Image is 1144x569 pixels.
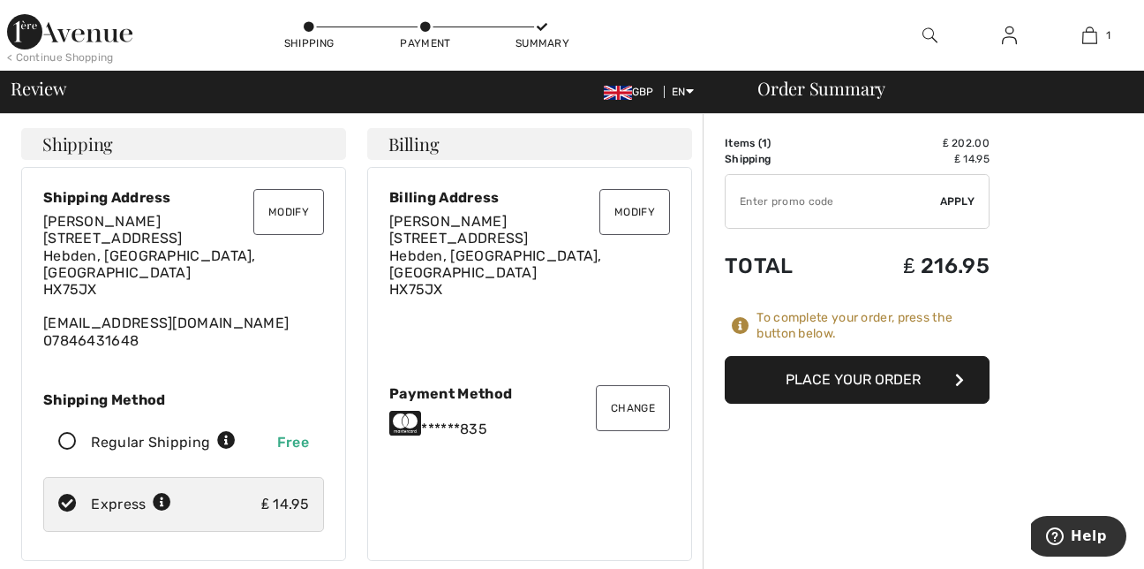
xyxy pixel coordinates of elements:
[1106,27,1110,43] span: 1
[7,49,114,65] div: < Continue Shopping
[725,356,990,404] button: Place Your Order
[940,193,975,209] span: Apply
[91,494,171,515] div: Express
[516,35,568,51] div: Summary
[842,135,990,151] td: ₤ 202.00
[1031,516,1126,560] iframe: Opens a widget where you can find more information
[42,135,113,153] span: Shipping
[672,86,694,98] span: EN
[388,135,439,153] span: Billing
[756,310,990,342] div: To complete your order, press the button below.
[762,137,767,149] span: 1
[43,213,161,230] span: [PERSON_NAME]
[1050,25,1129,46] a: 1
[725,236,842,296] td: Total
[725,151,842,167] td: Shipping
[399,35,452,51] div: Payment
[43,189,324,206] div: Shipping Address
[736,80,1133,97] div: Order Summary
[604,86,632,100] img: UK Pound
[261,494,309,515] div: ₤ 14.95
[389,189,670,206] div: Billing Address
[43,230,256,298] span: [STREET_ADDRESS] Hebden, [GEOGRAPHIC_DATA], [GEOGRAPHIC_DATA] HX75JX
[277,434,309,451] span: Free
[11,80,66,97] span: Review
[282,35,335,51] div: Shipping
[1002,25,1017,46] img: My Info
[922,25,937,46] img: search the website
[43,213,324,349] div: [EMAIL_ADDRESS][DOMAIN_NAME] 07846431648
[725,135,842,151] td: Items ( )
[842,236,990,296] td: ₤ 216.95
[726,175,940,228] input: Promo code
[91,432,236,453] div: Regular Shipping
[599,189,670,235] button: Modify
[389,230,602,298] span: [STREET_ADDRESS] Hebden, [GEOGRAPHIC_DATA], [GEOGRAPHIC_DATA] HX75JX
[1082,25,1097,46] img: My Bag
[253,189,324,235] button: Modify
[43,391,324,408] div: Shipping Method
[389,213,507,230] span: [PERSON_NAME]
[596,385,670,431] button: Change
[988,25,1031,47] a: Sign In
[7,14,132,49] img: 1ère Avenue
[389,385,670,402] div: Payment Method
[604,86,661,98] span: GBP
[842,151,990,167] td: ₤ 14.95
